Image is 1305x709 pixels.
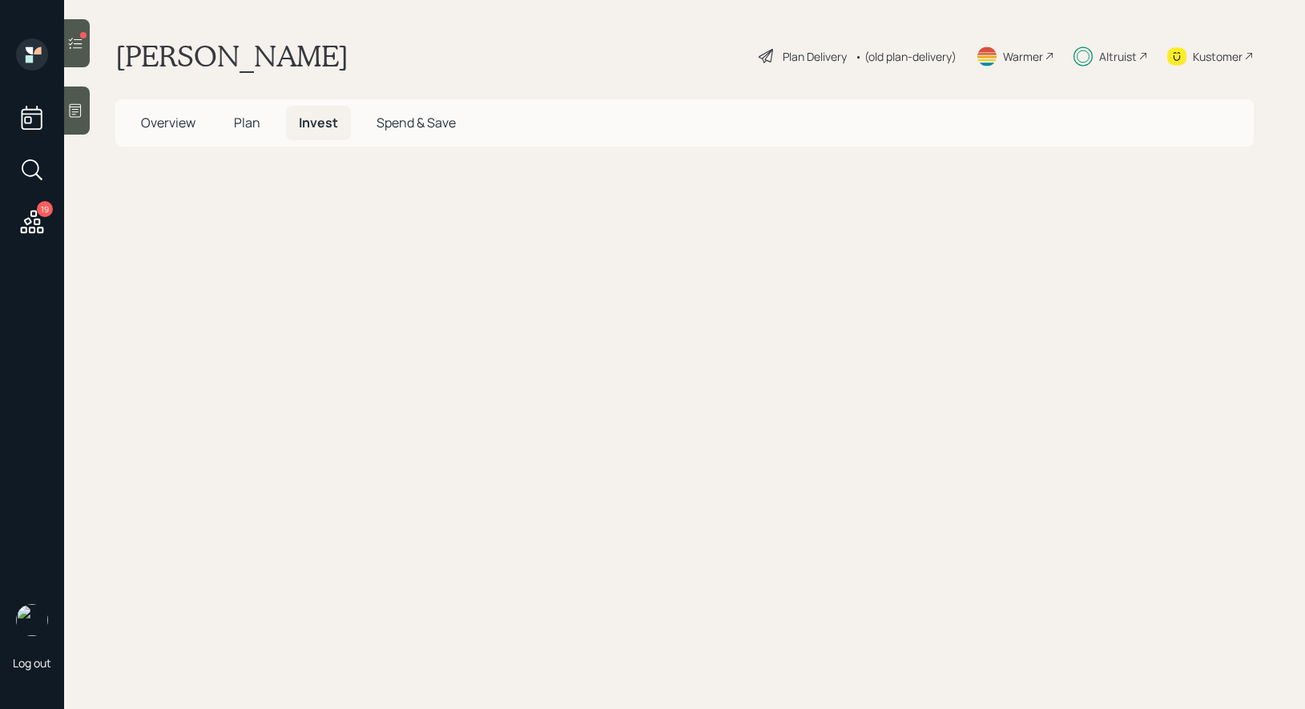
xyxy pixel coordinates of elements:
span: Spend & Save [377,114,456,131]
span: Overview [141,114,195,131]
span: Invest [299,114,338,131]
div: Warmer [1003,48,1043,65]
div: Plan Delivery [783,48,847,65]
img: treva-nostdahl-headshot.png [16,604,48,636]
div: 19 [37,201,53,217]
span: Plan [234,114,260,131]
div: • (old plan-delivery) [855,48,957,65]
h1: [PERSON_NAME] [115,38,348,74]
div: Kustomer [1193,48,1243,65]
div: Altruist [1099,48,1137,65]
div: Log out [13,655,51,671]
